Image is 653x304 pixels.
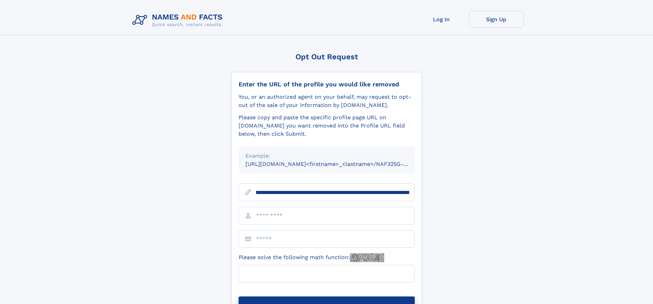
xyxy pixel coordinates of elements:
[414,11,469,28] a: Log In
[231,52,422,61] div: Opt Out Request
[469,11,524,28] a: Sign Up
[245,161,428,167] small: [URL][DOMAIN_NAME]<firstname>_<lastname>/NAF325G-xxxxxxxx
[130,11,228,29] img: Logo Names and Facts
[239,81,415,88] div: Enter the URL of the profile you would like removed
[239,253,384,262] label: Please solve the following math function:
[239,113,415,138] div: Please copy and paste the specific profile page URL on [DOMAIN_NAME] you want removed into the Pr...
[245,152,408,160] div: Example:
[239,93,415,109] div: You, or an authorized agent on your behalf, may request to opt-out of the sale of your informatio...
